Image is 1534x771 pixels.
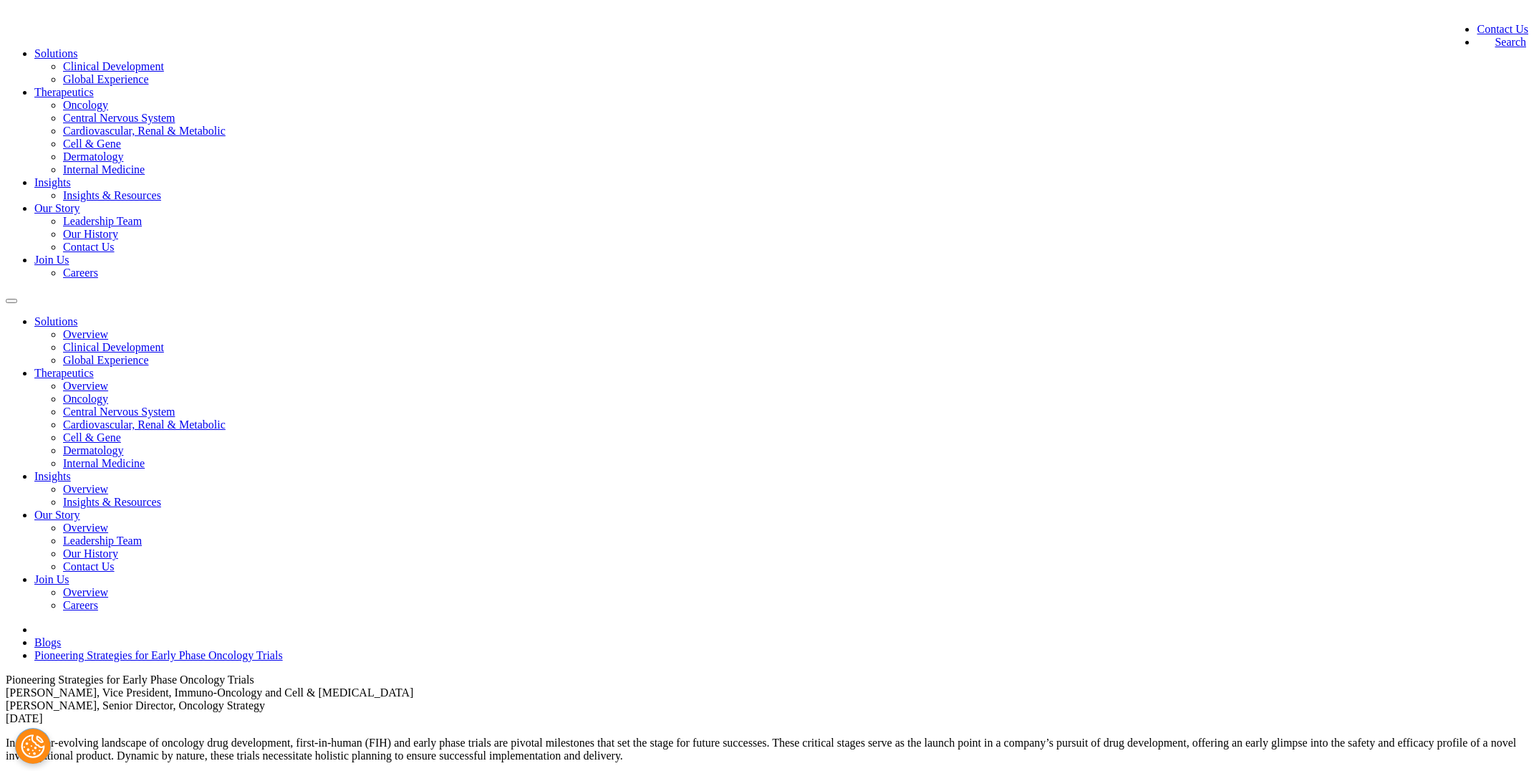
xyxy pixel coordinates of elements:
[63,547,118,560] a: Our History
[34,367,94,379] a: Therapeutics
[63,522,108,534] a: Overview
[34,470,71,482] a: Insights
[34,636,61,648] a: Blogs
[34,509,80,521] a: Our Story
[6,699,1528,712] div: [PERSON_NAME], Senior Director, Oncology Strategy
[34,86,94,98] a: Therapeutics
[63,60,164,72] a: Clinical Development
[1477,36,1491,50] img: search.svg
[63,496,161,508] a: Insights & Resources
[63,163,145,176] a: Internal Medicine
[63,241,115,253] a: Contact Us
[63,418,226,431] a: Cardiovascular, Renal & Metabolic
[6,674,1528,686] div: Pioneering Strategies for Early Phase Oncology Trials
[34,573,69,585] a: Join Us
[63,138,121,150] a: Cell & Gene
[63,483,108,495] a: Overview
[63,599,98,611] a: Careers
[63,73,149,85] a: Global Experience
[34,176,71,188] a: Insights
[34,315,77,327] a: Solutions
[63,125,226,137] a: Cardiovascular, Renal & Metabolic
[63,393,108,405] a: Oncology
[63,112,175,124] a: Central Nervous System
[1477,23,1528,35] a: Contact Us
[63,444,123,456] a: Dermatology
[34,254,69,266] a: Join Us
[63,431,121,444] a: Cell & Gene
[34,47,77,59] a: Solutions
[63,189,161,201] a: Insights & Resources
[63,457,145,469] a: Internal Medicine
[63,341,164,353] a: Clinical Development
[63,99,108,111] a: Oncology
[63,535,142,547] a: Leadership Team
[63,380,108,392] a: Overview
[63,215,142,227] a: Leadership Team
[63,328,108,340] a: Overview
[34,202,80,214] a: Our Story
[1477,36,1526,48] a: Search
[15,728,51,764] button: Cookies Settings
[6,686,1528,699] div: [PERSON_NAME], Vice President, Immuno-Oncology and Cell & [MEDICAL_DATA]
[63,150,123,163] a: Dermatology
[63,354,149,366] a: Global Experience
[63,560,115,573] a: Contact Us
[63,406,175,418] a: Central Nervous System
[34,649,283,661] a: Pioneering Strategies for Early Phase Oncology Trials
[6,737,1528,762] p: In the ever-evolving landscape of oncology drug development, first-in-human (FIH) and early phase...
[63,586,108,598] a: Overview
[63,267,98,279] a: Careers
[63,228,118,240] a: Our History
[6,712,1528,725] div: [DATE]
